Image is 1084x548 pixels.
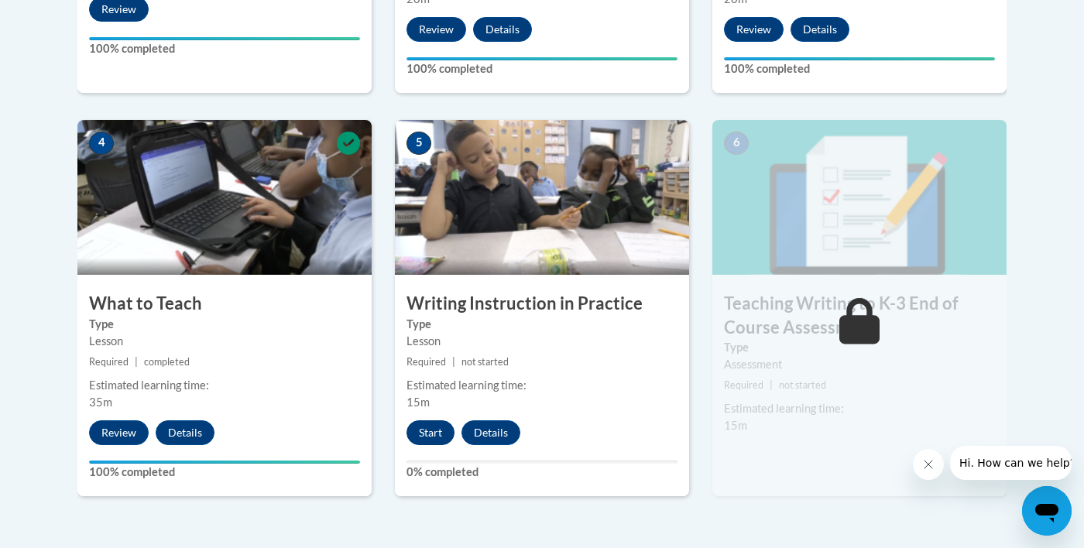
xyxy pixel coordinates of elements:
div: Estimated learning time: [89,377,360,394]
label: Type [406,316,677,333]
span: 35m [89,396,112,409]
img: Course Image [395,120,689,275]
span: 6 [724,132,749,155]
button: Start [406,420,455,445]
label: 100% completed [406,60,677,77]
div: Your progress [89,37,360,40]
span: Hi. How can we help? [9,11,125,23]
button: Review [89,420,149,445]
button: Details [791,17,849,42]
span: 15m [406,396,430,409]
div: Your progress [406,57,677,60]
label: 100% completed [89,40,360,57]
span: Required [406,356,446,368]
div: Your progress [89,461,360,464]
span: completed [144,356,190,368]
span: Required [724,379,763,391]
button: Details [156,420,214,445]
span: 15m [724,419,747,432]
img: Course Image [712,120,1007,275]
h3: Writing Instruction in Practice [395,292,689,316]
span: not started [779,379,826,391]
span: | [452,356,455,368]
iframe: Button to launch messaging window [1022,486,1072,536]
label: 0% completed [406,464,677,481]
span: | [770,379,773,391]
span: 4 [89,132,114,155]
div: Your progress [724,57,995,60]
span: not started [461,356,509,368]
label: 100% completed [89,464,360,481]
label: 100% completed [724,60,995,77]
button: Details [461,420,520,445]
img: Course Image [77,120,372,275]
div: Assessment [724,356,995,373]
div: Lesson [406,333,677,350]
label: Type [89,316,360,333]
div: Estimated learning time: [724,400,995,417]
button: Details [473,17,532,42]
label: Type [724,339,995,356]
h3: Teaching Writing to K-3 End of Course Assessment [712,292,1007,340]
div: Estimated learning time: [406,377,677,394]
span: | [135,356,138,368]
div: Lesson [89,333,360,350]
span: 5 [406,132,431,155]
button: Review [406,17,466,42]
button: Review [724,17,784,42]
iframe: Close message [913,449,944,480]
iframe: Message from company [950,446,1072,480]
h3: What to Teach [77,292,372,316]
span: Required [89,356,129,368]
